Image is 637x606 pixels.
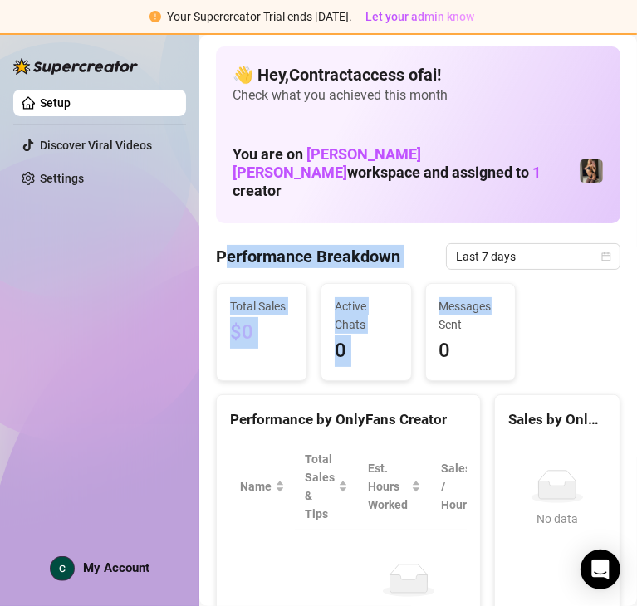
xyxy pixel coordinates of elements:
span: 0 [439,335,502,367]
span: 1 [532,164,541,181]
span: Last 7 days [456,244,610,269]
span: Messages Sent [439,297,502,334]
a: Setup [40,96,71,110]
h4: Performance Breakdown [216,245,400,268]
a: Discover Viral Videos [40,139,152,152]
span: Total Sales & Tips [305,450,335,523]
th: Name [230,443,295,530]
a: Settings [40,172,84,185]
span: [PERSON_NAME] [PERSON_NAME] [233,145,421,181]
div: Open Intercom Messenger [581,550,620,589]
span: Total Sales [230,297,293,315]
img: logo-BBDzfeDw.svg [13,58,138,75]
th: Total Sales & Tips [295,443,358,530]
th: Sales / Hour [431,443,494,530]
span: exclamation-circle [149,11,161,22]
span: calendar [601,252,611,261]
span: Check what you achieved this month [233,86,604,105]
div: Est. Hours Worked [368,459,408,514]
span: My Account [83,560,149,575]
h1: You are on workspace and assigned to creator [233,145,579,199]
div: Sales by OnlyFans Creator [508,408,606,431]
img: ACg8ocKWXE652D5VSTmQArDzfFT9NMd3V7aVwqhVSf1oej-URlLJxg=s96-c [51,557,74,580]
h4: 👋 Hey, Contractaccess ofai ! [233,63,604,86]
span: Your Supercreator Trial ends [DATE]. [168,10,353,23]
span: $0 [230,317,293,349]
div: Performance by OnlyFans Creator [230,408,467,431]
span: 0 [335,335,398,367]
span: Let your admin know [366,10,475,23]
span: Name [240,477,272,496]
span: Active Chats [335,297,398,334]
button: Let your admin know [360,7,482,27]
span: Sales / Hour [441,459,471,514]
div: No data [515,510,600,528]
img: emmiebunny_ua [580,159,603,183]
